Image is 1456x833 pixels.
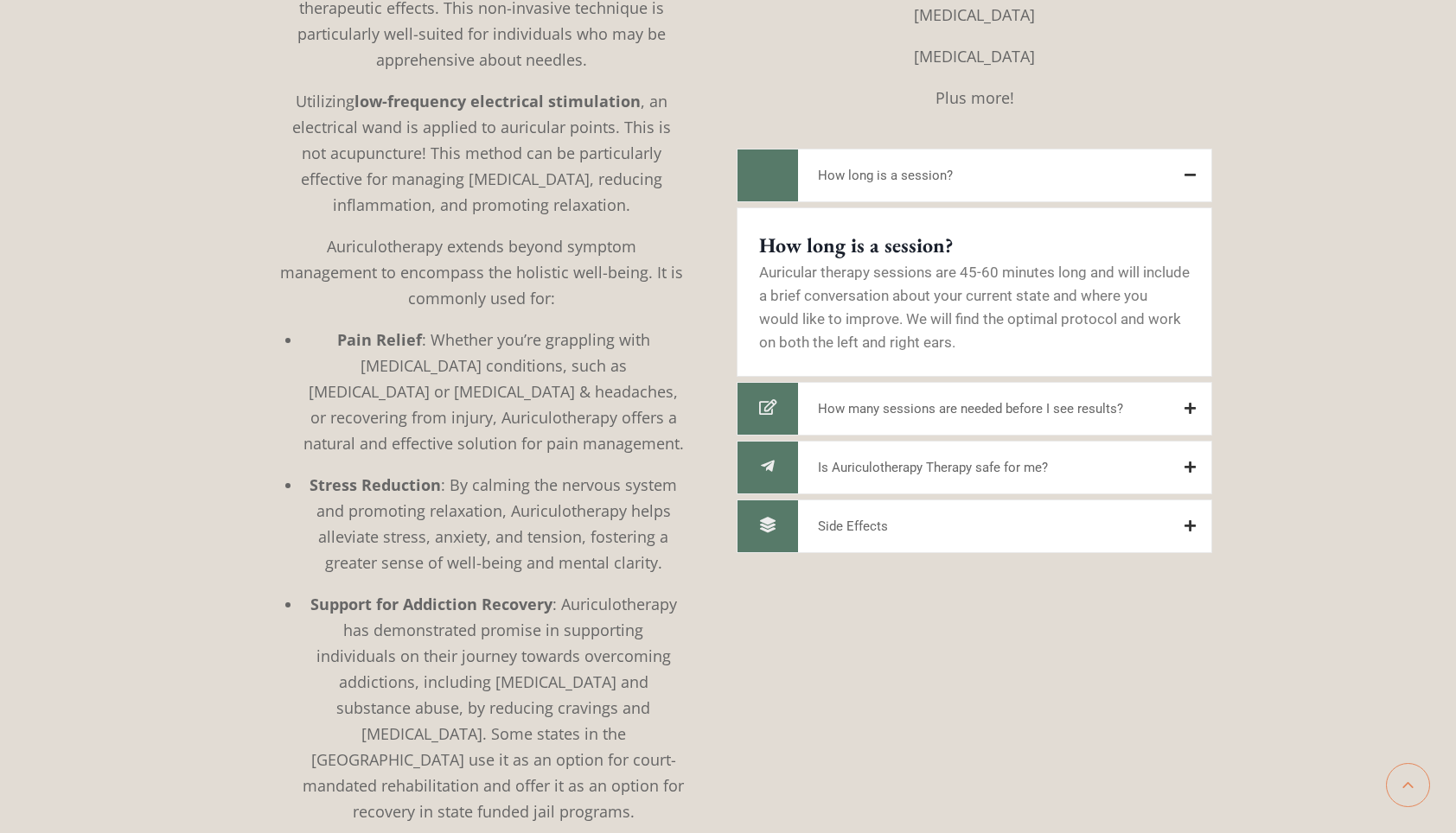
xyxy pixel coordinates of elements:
[818,398,1123,419] span: How many sessions are needed before I see results?
[302,327,685,456] p: : Whether you’re grappling with [MEDICAL_DATA] conditions, such as [MEDICAL_DATA] or [MEDICAL_DAT...
[737,85,1212,111] p: Plus more!
[1386,763,1430,807] a: Scroll to top
[737,382,1212,436] button: How many sessions are needed before I see results?
[278,88,685,218] p: Utilizing , an electrical wand is applied to auricular points. This is not acupuncture! This meth...
[337,329,422,350] strong: Pain Relief
[310,474,441,495] strong: Stress Reduction
[278,233,685,311] p: Auriculotherapy extends beyond symptom management to encompass the holistic well-being. It is com...
[737,2,1212,28] p: [MEDICAL_DATA]
[302,472,685,575] p: : By calming the nervous system and promoting relaxation, Auriculotherapy helps alleviate stress,...
[354,91,641,111] strong: low-frequency electrical stimulation
[759,261,1190,355] p: Auricular therapy sessions are 45-60 minutes long and will include a brief conversation about you...
[759,230,1190,261] h3: How long is a session?
[302,591,685,824] p: : Auriculotherapy has demonstrated promise in supporting individuals on their journey towards ove...
[737,149,1212,202] button: How long is a session?
[737,499,1212,553] button: Side Effects
[737,43,1212,69] p: [MEDICAL_DATA]
[737,441,1212,494] button: Is Auriculotherapy Therapy safe for me?
[310,594,552,614] strong: Support for Addiction Recovery
[818,165,953,186] span: How long is a session?
[818,457,1048,478] span: Is Auriculotherapy Therapy safe for me?
[818,516,888,537] span: Side Effects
